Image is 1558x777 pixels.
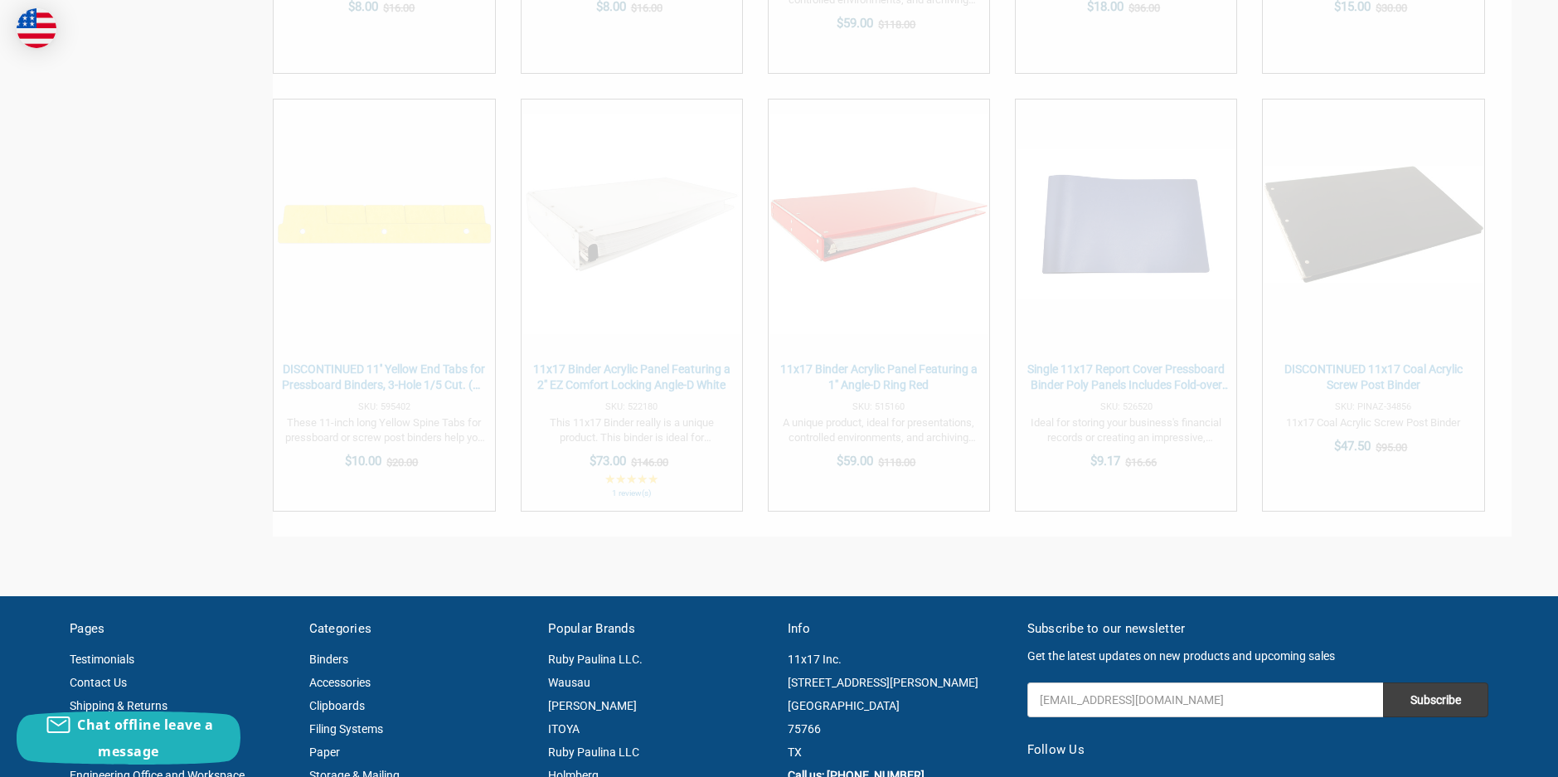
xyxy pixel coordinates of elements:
[70,653,134,666] a: Testimonials
[309,722,383,736] a: Filing Systems
[70,619,292,639] h5: Pages
[788,648,1010,764] address: 11x17 Inc. [STREET_ADDRESS][PERSON_NAME] [GEOGRAPHIC_DATA] 75766 TX
[1027,648,1488,665] p: Get the latest updates on new products and upcoming sales
[1027,682,1383,717] input: Your email address
[309,653,348,666] a: Binders
[548,619,770,639] h5: Popular Brands
[548,676,590,689] a: Wausau
[548,653,643,666] a: Ruby Paulina LLC.
[77,716,213,760] span: Chat offline leave a message
[309,676,371,689] a: Accessories
[70,699,167,712] a: Shipping & Returns
[17,711,240,765] button: Chat offline leave a message
[309,699,365,712] a: Clipboards
[309,619,531,639] h5: Categories
[548,745,639,759] a: Ruby Paulina LLC
[70,676,127,689] a: Contact Us
[788,619,1010,639] h5: Info
[17,8,56,48] img: duty and tax information for United States
[1027,619,1488,639] h5: Subscribe to our newsletter
[309,745,340,759] a: Paper
[1383,682,1488,717] input: Subscribe
[548,699,637,712] a: [PERSON_NAME]
[548,722,580,736] a: ITOYA
[1027,741,1488,760] h5: Follow Us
